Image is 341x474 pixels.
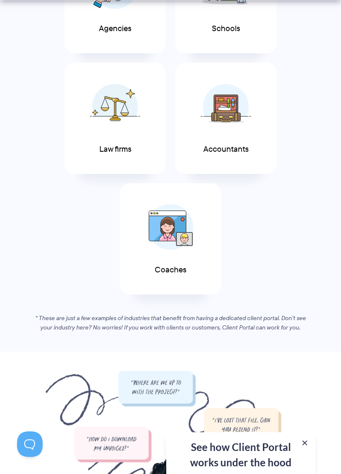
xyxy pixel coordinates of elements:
span: Law firms [99,145,131,154]
a: Law firms [64,63,166,174]
iframe: Toggle Customer Support [17,431,43,457]
a: Accountants [175,63,277,174]
a: Coaches [120,183,221,295]
span: Schools [212,24,240,33]
span: Coaches [155,266,186,275]
span: Agencies [99,24,131,33]
span: Accountants [203,145,249,154]
em: * These are just a few examples of industries that benefit from having a dedicated client portal.... [35,314,306,332]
